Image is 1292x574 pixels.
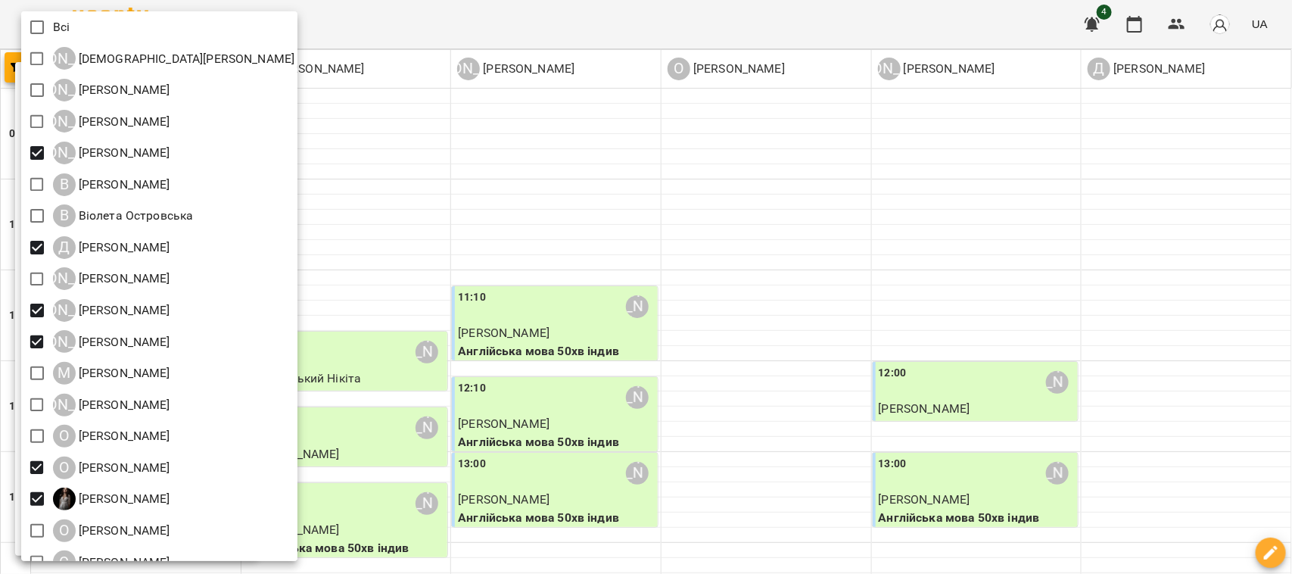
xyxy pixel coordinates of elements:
[53,394,170,416] a: [PERSON_NAME] [PERSON_NAME]
[76,270,170,288] p: [PERSON_NAME]
[53,204,76,227] div: В
[53,551,76,573] div: С
[53,488,76,510] img: О
[53,142,170,164] a: [PERSON_NAME] [PERSON_NAME]
[53,110,76,133] div: [PERSON_NAME]
[53,488,170,510] a: О [PERSON_NAME]
[53,173,170,196] div: Вікторія Кардаш
[53,79,170,101] div: Альона Петрович
[53,142,170,164] div: Анна Стужук
[53,519,170,542] a: О [PERSON_NAME]
[76,207,194,225] p: Віолета Островська
[53,299,76,322] div: [PERSON_NAME]
[53,551,170,573] div: Софія Горпиніч
[53,457,170,479] a: О [PERSON_NAME]
[76,81,170,99] p: [PERSON_NAME]
[53,425,170,448] a: О [PERSON_NAME]
[53,519,76,542] div: О
[53,47,295,70] div: Алла Завирська
[76,554,170,572] p: [PERSON_NAME]
[53,330,76,353] div: [PERSON_NAME]
[53,425,170,448] div: Оксана Горпиніч
[76,490,170,508] p: [PERSON_NAME]
[53,330,170,353] div: Лілія Ямчинська
[76,50,295,68] p: [DEMOGRAPHIC_DATA][PERSON_NAME]
[53,425,76,448] div: О
[53,204,194,227] div: Віолета Островська
[53,488,170,510] div: Олена Данюк
[76,239,170,257] p: [PERSON_NAME]
[53,79,76,101] div: [PERSON_NAME]
[53,110,170,133] a: [PERSON_NAME] [PERSON_NAME]
[76,333,170,351] p: [PERSON_NAME]
[53,236,76,259] div: Д
[53,267,76,290] div: [PERSON_NAME]
[53,204,194,227] a: В Віолета Островська
[53,330,170,353] a: [PERSON_NAME] [PERSON_NAME]
[53,457,76,479] div: О
[76,364,170,382] p: [PERSON_NAME]
[76,144,170,162] p: [PERSON_NAME]
[76,522,170,540] p: [PERSON_NAME]
[76,113,170,131] p: [PERSON_NAME]
[53,299,170,322] a: [PERSON_NAME] [PERSON_NAME]
[53,110,170,133] div: Аліна Смоляр
[53,173,170,196] a: В [PERSON_NAME]
[53,47,76,70] div: [PERSON_NAME]
[53,362,76,385] div: М
[53,79,170,101] a: [PERSON_NAME] [PERSON_NAME]
[53,236,170,259] div: Діана Сорока
[53,362,170,385] a: М [PERSON_NAME]
[76,396,170,414] p: [PERSON_NAME]
[76,301,170,320] p: [PERSON_NAME]
[53,142,76,164] div: [PERSON_NAME]
[53,47,295,70] a: [PERSON_NAME] [DEMOGRAPHIC_DATA][PERSON_NAME]
[53,236,170,259] a: Д [PERSON_NAME]
[76,427,170,445] p: [PERSON_NAME]
[53,267,170,290] a: [PERSON_NAME] [PERSON_NAME]
[53,267,170,290] div: Людмила Лузіна
[53,362,170,385] div: Марина Хлань
[53,173,76,196] div: В
[53,551,170,573] a: С [PERSON_NAME]
[76,459,170,477] p: [PERSON_NAME]
[53,394,170,416] div: Ніна Іванівна Заєць
[53,299,170,322] div: Ліза Науменко
[53,519,170,542] div: Олена Симулик
[53,18,70,36] p: Всі
[76,176,170,194] p: [PERSON_NAME]
[53,394,76,416] div: [PERSON_NAME]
